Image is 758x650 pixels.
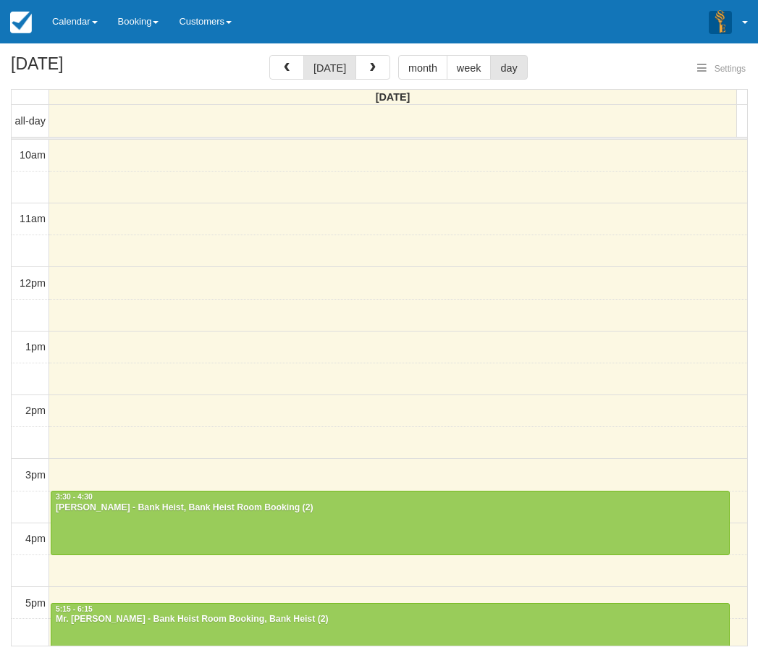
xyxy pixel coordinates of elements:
span: all-day [15,115,46,127]
span: 11am [20,213,46,224]
h2: [DATE] [11,55,194,82]
span: 2pm [25,405,46,416]
button: [DATE] [303,55,356,80]
button: Settings [688,59,754,80]
span: 3:30 - 4:30 [56,493,93,501]
span: 5:15 - 6:15 [56,605,93,613]
button: month [398,55,447,80]
a: 3:30 - 4:30[PERSON_NAME] - Bank Heist, Bank Heist Room Booking (2) [51,491,730,554]
img: checkfront-main-nav-mini-logo.png [10,12,32,33]
img: A3 [709,10,732,33]
div: [PERSON_NAME] - Bank Heist, Bank Heist Room Booking (2) [55,502,725,514]
span: [DATE] [376,91,410,103]
span: 12pm [20,277,46,289]
div: Mr. [PERSON_NAME] - Bank Heist Room Booking, Bank Heist (2) [55,614,725,625]
button: week [447,55,492,80]
button: day [490,55,527,80]
span: 3pm [25,469,46,481]
span: 10am [20,149,46,161]
span: 4pm [25,533,46,544]
span: 1pm [25,341,46,353]
span: Settings [715,64,746,74]
span: 5pm [25,597,46,609]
